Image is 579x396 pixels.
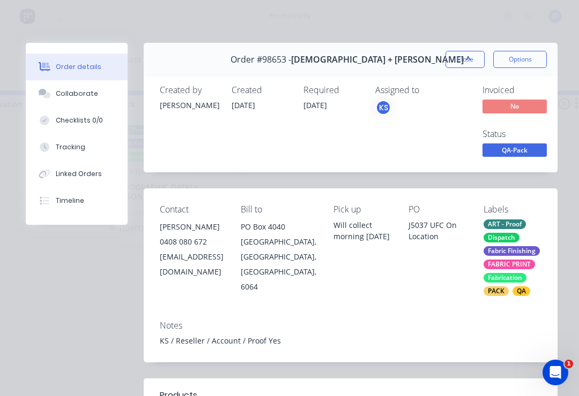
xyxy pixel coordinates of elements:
button: Options [493,51,547,68]
span: [DEMOGRAPHIC_DATA] + [PERSON_NAME] ^ [291,55,471,65]
div: QA [513,286,530,296]
iframe: Intercom live chat [543,360,568,385]
div: Labels [484,204,541,215]
div: [GEOGRAPHIC_DATA], [GEOGRAPHIC_DATA], [GEOGRAPHIC_DATA], 6064 [241,234,316,294]
button: Checklists 0/0 [26,107,128,134]
div: Status [482,129,563,139]
button: Order details [26,54,128,80]
div: Created by [160,85,219,95]
div: Timeline [56,196,84,205]
div: Created [232,85,291,95]
div: Contact [160,204,224,215]
span: [DATE] [232,100,255,110]
span: No [482,100,547,113]
button: Close [446,51,485,68]
div: [EMAIL_ADDRESS][DOMAIN_NAME] [160,249,224,279]
div: [PERSON_NAME] [160,219,224,234]
button: Linked Orders [26,161,128,187]
div: Fabrication [484,273,526,283]
button: KS [375,100,391,116]
div: Bill to [241,204,316,215]
div: Fabric Finishing [484,246,540,256]
div: KS / Reseller / Account / Proof Yes [160,335,541,346]
div: Required [303,85,362,95]
button: QA-Pack [482,143,547,159]
div: FABRIC PRINT [484,260,535,269]
div: PO Box 4040[GEOGRAPHIC_DATA], [GEOGRAPHIC_DATA], [GEOGRAPHIC_DATA], 6064 [241,219,316,294]
div: Order details [56,62,101,72]
div: ART - Proof [484,219,526,229]
span: QA-Pack [482,143,547,157]
div: Will collect morning [DATE] [333,219,391,242]
div: Notes [160,321,541,331]
div: PACK [484,286,509,296]
div: 0408 080 672 [160,234,224,249]
button: Timeline [26,187,128,214]
div: Checklists 0/0 [56,116,103,125]
div: PO [409,204,466,215]
div: Invoiced [482,85,563,95]
div: PO Box 4040 [241,219,316,234]
div: [PERSON_NAME] [160,100,219,111]
div: J5037 UFC On Location [409,219,466,242]
span: Order #98653 - [231,55,291,65]
button: Collaborate [26,80,128,107]
div: Assigned to [375,85,482,95]
div: [PERSON_NAME]0408 080 672[EMAIL_ADDRESS][DOMAIN_NAME] [160,219,224,279]
span: 1 [565,360,573,368]
div: Tracking [56,142,85,152]
div: Linked Orders [56,169,102,179]
div: Collaborate [56,89,98,98]
span: [DATE] [303,100,327,110]
div: Dispatch [484,233,519,242]
button: Tracking [26,134,128,161]
div: Pick up [333,204,391,215]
